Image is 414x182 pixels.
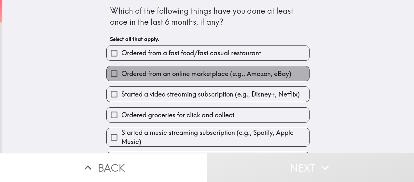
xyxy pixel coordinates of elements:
span: Ordered from a fast food/fast casual restaurant [121,48,261,58]
span: Started a video streaming subscription (e.g., Disney+, Netflix) [121,90,300,99]
span: Ordered groceries for click and collect [121,110,234,120]
button: Started a music streaming subscription (e.g., Spotify, Apple Music) [107,128,309,146]
h6: Select all that apply. [110,35,306,43]
span: Started a music streaming subscription (e.g., Spotify, Apple Music) [121,128,309,146]
button: Ordered from an online marketplace (e.g., Amazon, eBay) [107,66,309,81]
div: Which of the following things have you done at least once in the last 6 months, if any? [110,6,306,27]
span: Ordered from an online marketplace (e.g., Amazon, eBay) [121,69,291,78]
button: Ordered from a fast food/fast casual restaurant [107,46,309,60]
button: Next [207,153,414,182]
button: Started a video streaming subscription (e.g., Disney+, Netflix) [107,87,309,101]
button: Ordered groceries for click and collect [107,108,309,122]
